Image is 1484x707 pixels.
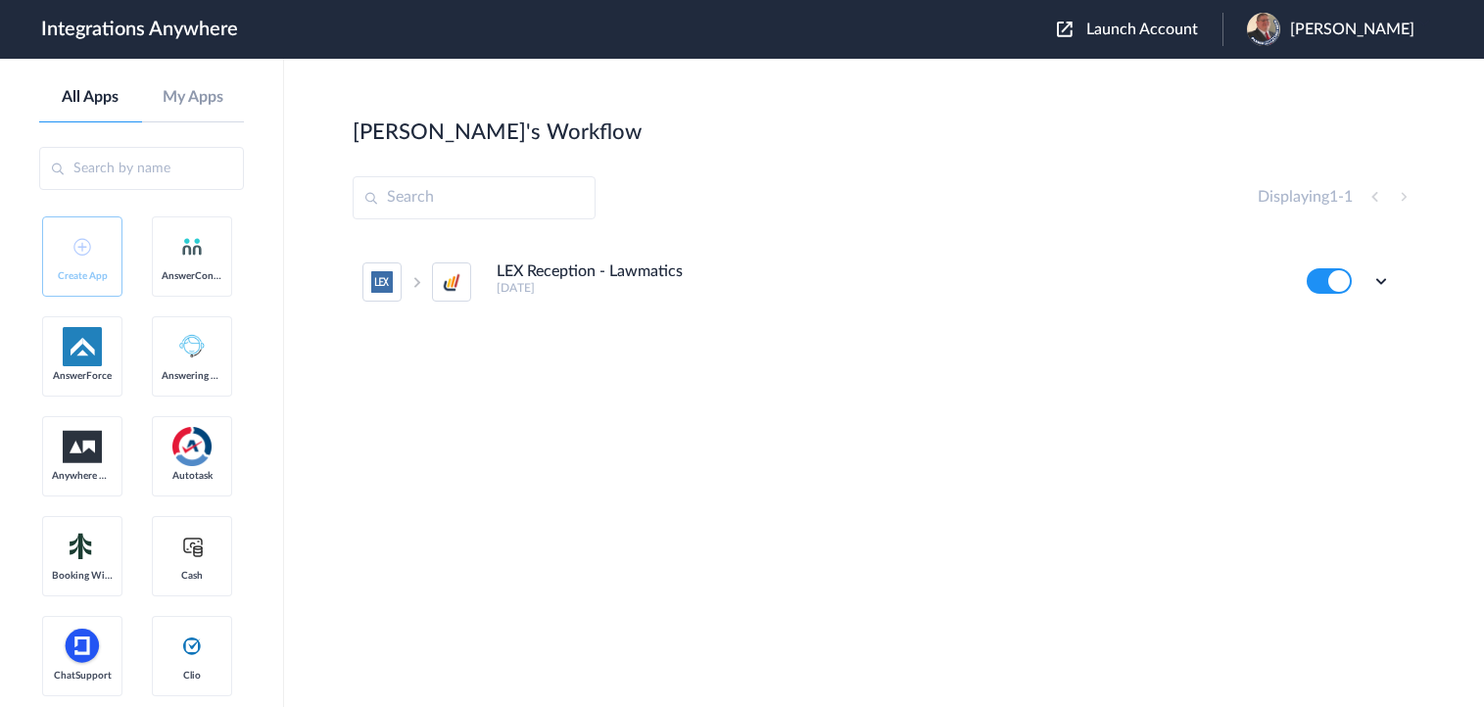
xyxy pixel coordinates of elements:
[63,627,102,666] img: chatsupport-icon.svg
[1290,21,1414,39] span: [PERSON_NAME]
[63,327,102,366] img: af-app-logo.svg
[63,529,102,564] img: Setmore_Logo.svg
[162,570,222,582] span: Cash
[1247,13,1280,46] img: jason-pledge-people.PNG
[162,470,222,482] span: Autotask
[1057,22,1073,37] img: launch-acct-icon.svg
[52,570,113,582] span: Booking Widget
[41,18,238,41] h1: Integrations Anywhere
[180,535,205,558] img: cash-logo.svg
[497,281,1280,295] h5: [DATE]
[52,270,113,282] span: Create App
[52,670,113,682] span: ChatSupport
[180,635,204,658] img: clio-logo.svg
[353,176,596,219] input: Search
[172,327,212,366] img: Answering_service.png
[142,88,245,107] a: My Apps
[1057,21,1222,39] button: Launch Account
[162,270,222,282] span: AnswerConnect
[1329,189,1338,205] span: 1
[73,238,91,256] img: add-icon.svg
[52,370,113,382] span: AnswerForce
[52,470,113,482] span: Anywhere Works
[180,235,204,259] img: answerconnect-logo.svg
[1344,189,1353,205] span: 1
[353,119,642,145] h2: [PERSON_NAME]'s Workflow
[39,88,142,107] a: All Apps
[497,262,683,281] h4: LEX Reception - Lawmatics
[1258,188,1353,207] h4: Displaying -
[162,370,222,382] span: Answering Service
[39,147,244,190] input: Search by name
[63,431,102,463] img: aww.png
[162,670,222,682] span: Clio
[172,427,212,466] img: autotask.png
[1086,22,1198,37] span: Launch Account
